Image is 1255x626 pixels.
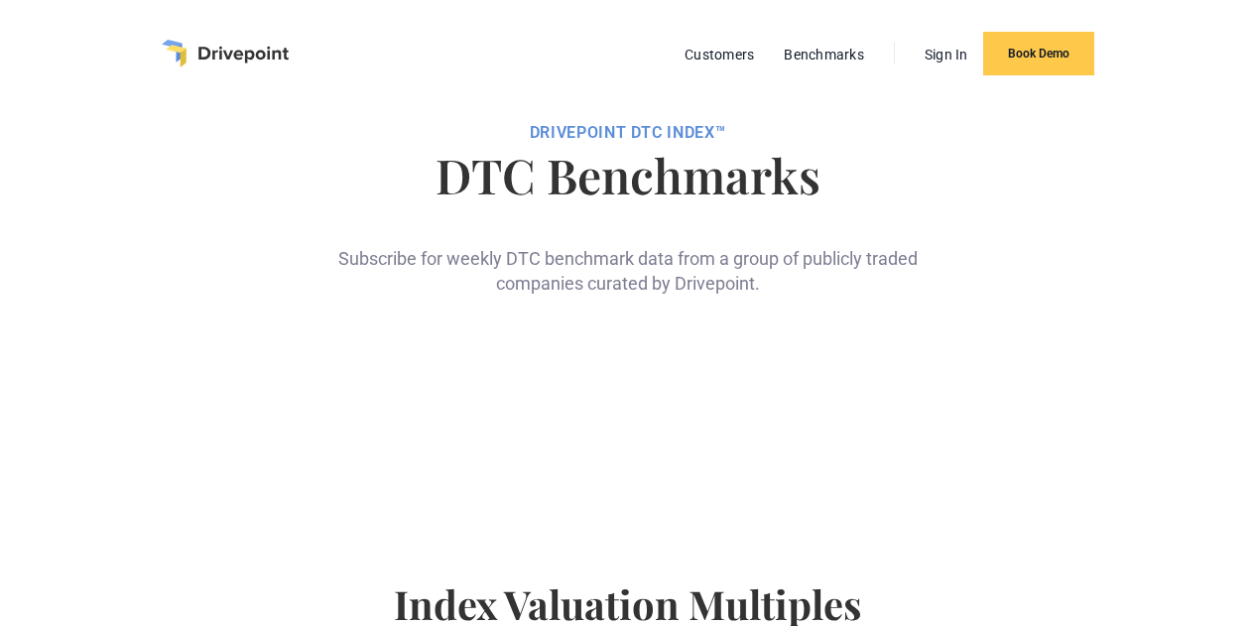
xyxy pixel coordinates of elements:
a: Customers [675,42,764,67]
div: Subscribe for weekly DTC benchmark data from a group of publicly traded companies curated by Driv... [330,214,926,296]
a: home [162,40,289,67]
a: Benchmarks [774,42,874,67]
div: DRIVEPOiNT DTC Index™ [40,123,1215,143]
h1: DTC Benchmarks [40,151,1215,198]
a: Book Demo [983,32,1094,75]
iframe: Form 0 [361,327,894,500]
a: Sign In [915,42,978,67]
